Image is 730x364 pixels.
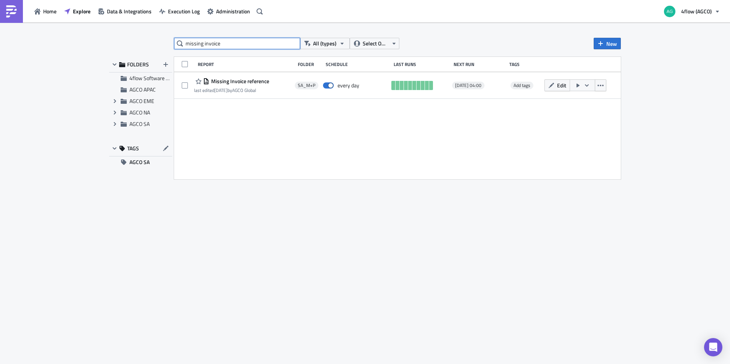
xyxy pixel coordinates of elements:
time: 2025-07-31T17:38:31Z [214,87,228,94]
button: 4flow (AGCO) [659,3,724,20]
span: AGCO APAC [129,85,156,93]
span: New [606,40,617,48]
span: AGCO SA [129,156,150,168]
span: Home [43,7,57,15]
div: Open Intercom Messenger [704,338,722,356]
div: Next Run [454,61,506,67]
div: Report [198,61,294,67]
div: Folder [298,61,322,67]
span: 4flow Software KAM [129,74,176,82]
span: Edit [557,81,566,89]
span: SA_M+P [298,82,315,89]
button: Edit [544,79,570,91]
span: AGCO SA [129,120,150,128]
button: Select Owner [350,38,399,49]
span: Data & Integrations [107,7,152,15]
div: Schedule [326,61,390,67]
div: Tags [509,61,541,67]
span: AGCO NA [129,108,150,116]
span: TAGS [127,145,139,152]
div: every day [338,82,359,89]
button: Home [31,5,60,17]
span: Execution Log [168,7,200,15]
span: Missing Invoice reference [209,78,269,85]
input: Search Reports [174,38,300,49]
span: 4flow (AGCO) [681,7,712,15]
span: Select Owner [363,39,388,48]
button: Administration [203,5,254,17]
button: New [594,38,621,49]
div: Last Runs [394,61,450,67]
span: [DATE] 04:00 [455,82,481,89]
span: Add tags [510,82,533,89]
span: Administration [216,7,250,15]
button: Explore [60,5,94,17]
img: Avatar [663,5,676,18]
button: AGCO SA [109,156,172,168]
span: Explore [73,7,90,15]
img: PushMetrics [5,5,18,18]
button: Data & Integrations [94,5,155,17]
span: FOLDERS [127,61,149,68]
span: All (types) [313,39,336,48]
span: Add tags [514,82,530,89]
span: AGCO EME [129,97,154,105]
button: All (types) [300,38,350,49]
div: last edited by AGCO Global [194,87,269,93]
button: Execution Log [155,5,203,17]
